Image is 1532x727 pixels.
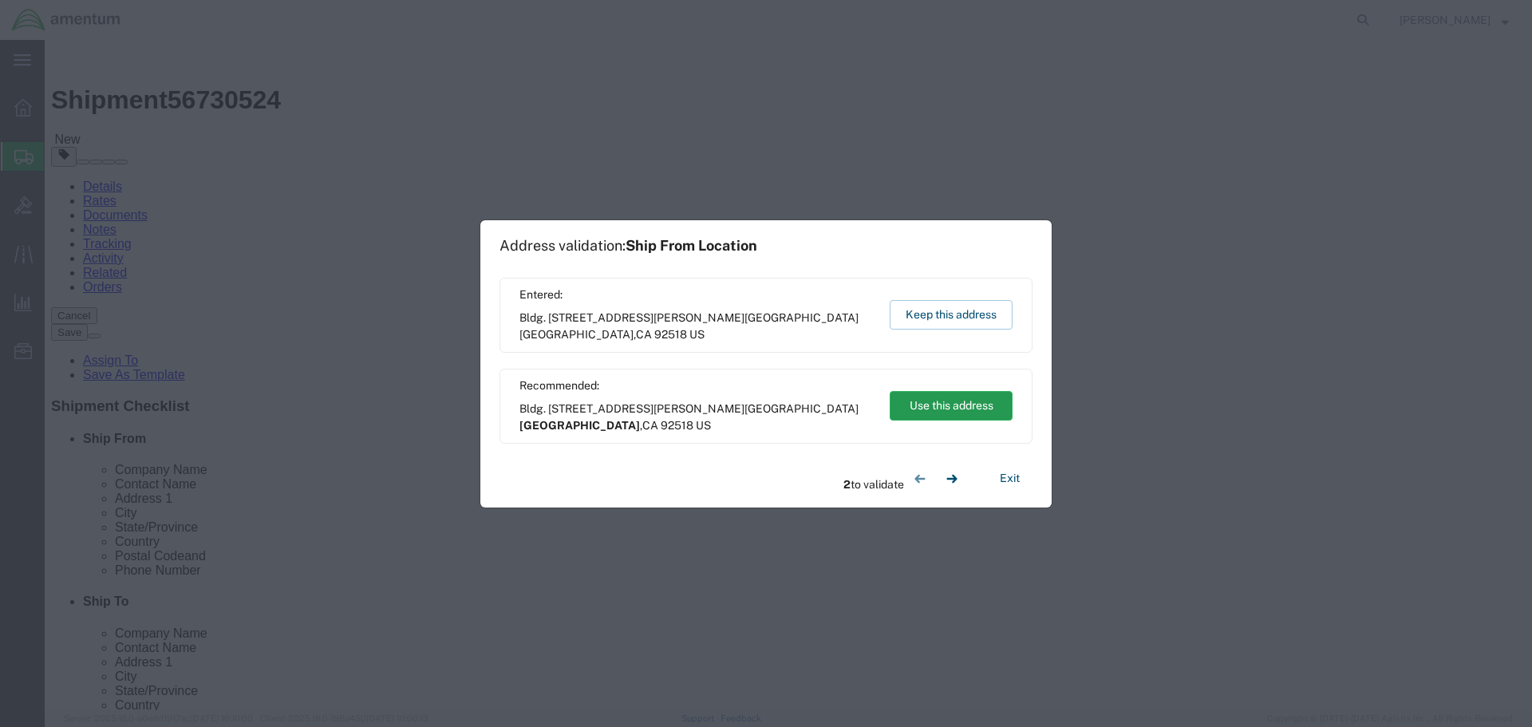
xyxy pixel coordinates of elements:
[689,328,705,341] span: US
[843,478,851,491] span: 2
[642,419,658,432] span: CA
[843,463,968,495] div: to validate
[636,328,652,341] span: CA
[626,237,757,254] span: Ship From Location
[987,464,1033,492] button: Exit
[890,300,1013,330] button: Keep this address
[499,237,757,255] h1: Address validation:
[519,419,640,432] span: [GEOGRAPHIC_DATA]
[890,391,1013,421] button: Use this address
[519,328,634,341] span: [GEOGRAPHIC_DATA]
[696,419,711,432] span: US
[519,286,875,303] span: Entered:
[519,310,875,343] span: Bldg. [STREET_ADDRESS][PERSON_NAME][GEOGRAPHIC_DATA] ,
[661,419,693,432] span: 92518
[519,377,875,394] span: Recommended:
[654,328,687,341] span: 92518
[519,401,875,434] span: Bldg. [STREET_ADDRESS][PERSON_NAME][GEOGRAPHIC_DATA] ,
